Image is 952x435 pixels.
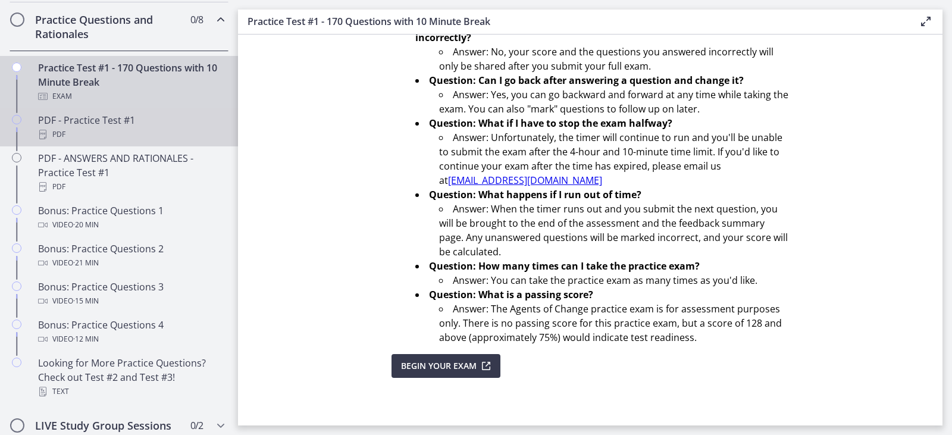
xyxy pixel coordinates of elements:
[73,218,99,232] span: · 20 min
[401,359,477,373] span: Begin Your Exam
[73,332,99,346] span: · 12 min
[38,256,224,270] div: Video
[73,294,99,308] span: · 15 min
[429,188,641,201] strong: Question: What happens if I run out of time?
[38,113,224,142] div: PDF - Practice Test #1
[439,45,789,73] li: Answer: No, your score and the questions you answered incorrectly will only be shared after you s...
[38,242,224,270] div: Bonus: Practice Questions 2
[38,356,224,399] div: Looking for More Practice Questions? Check out Test #2 and Test #3!
[38,332,224,346] div: Video
[35,12,180,41] h2: Practice Questions and Rationales
[38,218,224,232] div: Video
[38,127,224,142] div: PDF
[38,318,224,346] div: Bonus: Practice Questions 4
[38,384,224,399] div: Text
[38,89,224,104] div: Exam
[429,117,672,130] strong: Question: What if I have to stop the exam halfway?
[35,418,180,433] h2: LIVE Study Group Sessions
[73,256,99,270] span: · 21 min
[429,74,744,87] strong: Question: Can I go back after answering a question and change it?
[439,273,789,287] li: Answer: You can take the practice exam as many times as you'd like.
[38,204,224,232] div: Bonus: Practice Questions 1
[439,202,789,259] li: Answer: When the timer runs out and you submit the next question, you will be brought to the end ...
[38,151,224,194] div: PDF - ANSWERS AND RATIONALES - Practice Test #1
[38,294,224,308] div: Video
[248,14,900,29] h3: Practice Test #1 - 170 Questions with 10 Minute Break
[38,280,224,308] div: Bonus: Practice Questions 3
[439,130,789,187] li: Answer: Unfortunately, the timer will continue to run and you'll be unable to submit the exam aft...
[429,259,700,273] strong: Question: How many times can I take the practice exam?
[392,354,500,378] button: Begin Your Exam
[38,180,224,194] div: PDF
[439,87,789,116] li: Answer: Yes, you can go backward and forward at any time while taking the exam. You can also "mar...
[190,12,203,27] span: 0 / 8
[190,418,203,433] span: 0 / 2
[439,302,789,345] li: Answer: The Agents of Change practice exam is for assessment purposes only. There is no passing s...
[429,288,593,301] strong: Question: What is a passing score?
[38,61,224,104] div: Practice Test #1 - 170 Questions with 10 Minute Break
[448,174,602,187] a: [EMAIL_ADDRESS][DOMAIN_NAME]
